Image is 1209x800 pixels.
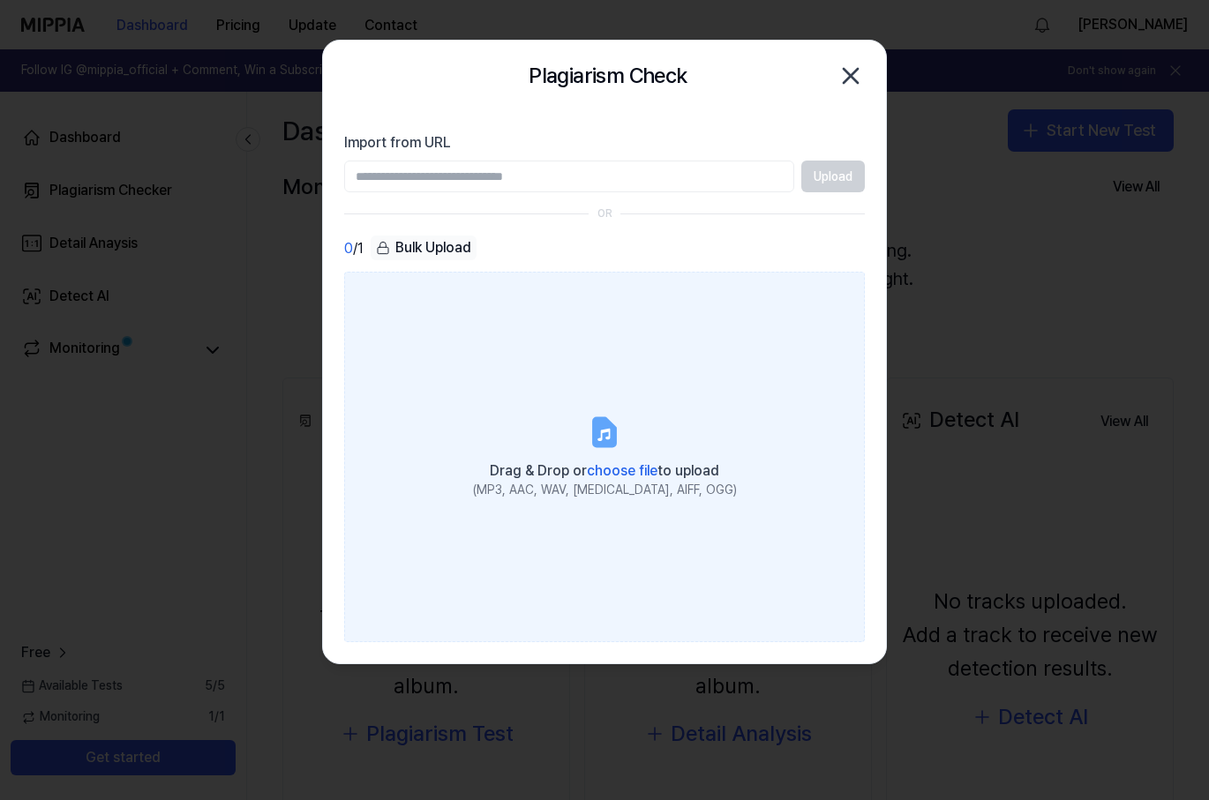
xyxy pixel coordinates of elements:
[371,236,477,261] button: Bulk Upload
[344,132,865,153] label: Import from URL
[344,238,353,259] span: 0
[371,236,477,260] div: Bulk Upload
[473,482,737,499] div: (MP3, AAC, WAV, [MEDICAL_DATA], AIFF, OGG)
[597,206,612,221] div: OR
[344,236,364,261] div: / 1
[587,462,657,479] span: choose file
[490,462,719,479] span: Drag & Drop or to upload
[529,59,687,93] h2: Plagiarism Check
